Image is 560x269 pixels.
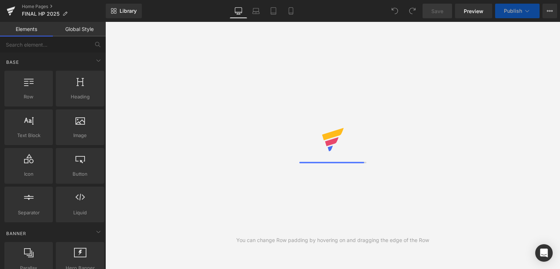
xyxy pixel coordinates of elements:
span: Separator [7,209,51,217]
span: FINAL HP 2025 [22,11,59,17]
div: Open Intercom Messenger [535,244,553,262]
a: Home Pages [22,4,106,9]
a: Global Style [53,22,106,36]
span: Row [7,93,51,101]
span: Liquid [58,209,102,217]
span: Button [58,170,102,178]
span: Library [120,8,137,14]
span: Icon [7,170,51,178]
a: Mobile [282,4,300,18]
a: Laptop [247,4,265,18]
button: Undo [388,4,402,18]
button: Redo [405,4,420,18]
a: Tablet [265,4,282,18]
a: Desktop [230,4,247,18]
div: You can change Row padding by hovering on and dragging the edge of the Row [236,236,429,244]
span: Base [5,59,20,66]
a: New Library [106,4,142,18]
span: Heading [58,93,102,101]
span: Save [431,7,443,15]
span: Image [58,132,102,139]
span: Publish [504,8,522,14]
span: Text Block [7,132,51,139]
button: Publish [495,4,540,18]
span: Preview [464,7,483,15]
button: More [542,4,557,18]
span: Banner [5,230,27,237]
a: Preview [455,4,492,18]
